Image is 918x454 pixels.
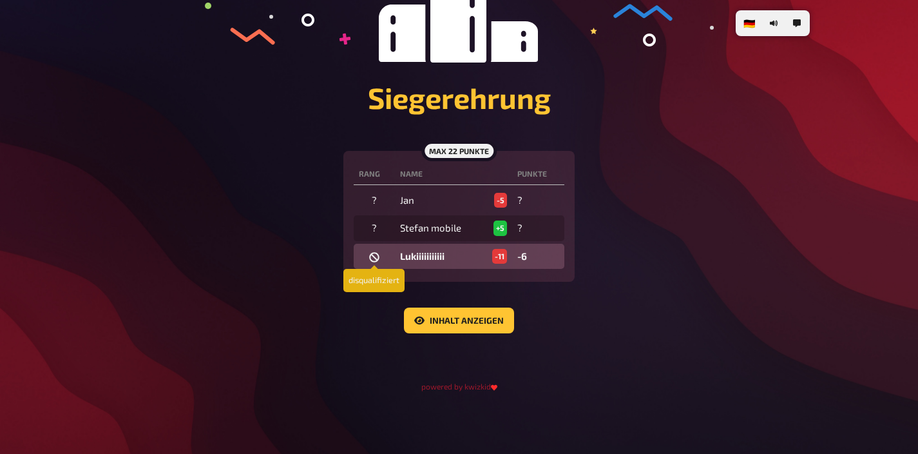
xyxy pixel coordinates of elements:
[354,188,395,213] td: ?
[421,141,497,161] div: max 22 Punkte
[492,249,507,264] div: -11
[354,164,395,185] th: Rang
[400,193,507,208] div: Jan
[738,13,761,34] li: 🇩🇪
[421,382,497,391] small: powered by kwizkid
[512,215,564,241] td: ?
[395,164,512,185] th: Name
[404,308,514,333] button: Inhalt anzeigen
[493,221,507,236] div: +5
[400,221,507,236] div: Stefan mobile
[512,244,564,270] td: -6
[512,188,564,213] td: ?
[354,215,395,241] td: ?
[400,249,507,264] div: Lukiiiiiiiiiii
[512,164,564,185] th: Punkte
[421,380,497,392] a: powered by kwizkid
[109,80,810,115] h1: Siegerehrung
[494,193,507,208] div: -5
